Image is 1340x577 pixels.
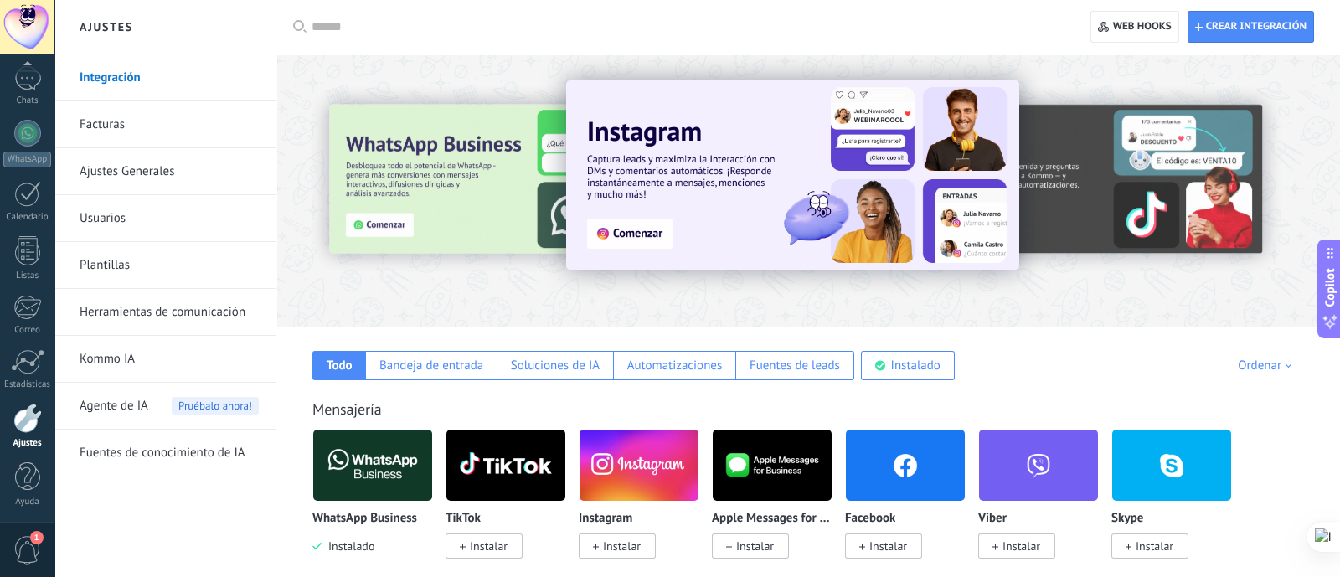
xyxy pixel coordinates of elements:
[1322,268,1338,307] span: Copilot
[80,242,259,289] a: Plantillas
[80,54,259,101] a: Integración
[869,538,907,554] span: Instalar
[54,242,276,289] li: Plantillas
[1111,512,1143,526] p: Skype
[80,383,148,430] span: Agente de IA
[3,379,52,390] div: Estadísticas
[1238,358,1297,374] div: Ordenar
[312,399,382,419] a: Mensajería
[322,538,374,554] span: Instalado
[54,289,276,336] li: Herramientas de comunicación
[327,358,353,374] div: Todo
[80,289,259,336] a: Herramientas de comunicación
[3,438,52,449] div: Ajustes
[379,358,483,374] div: Bandeja de entrada
[446,512,481,526] p: TikTok
[579,512,632,526] p: Instagram
[80,101,259,148] a: Facturas
[1112,425,1231,506] img: skype.png
[736,538,774,554] span: Instalar
[3,212,52,223] div: Calendario
[446,425,565,506] img: logo_main.png
[80,195,259,242] a: Usuarios
[470,538,508,554] span: Instalar
[54,101,276,148] li: Facturas
[54,148,276,195] li: Ajustes Generales
[3,325,52,336] div: Correo
[3,95,52,106] div: Chats
[713,425,832,506] img: logo_main.png
[846,425,965,506] img: facebook.png
[80,148,259,195] a: Ajustes Generales
[845,512,895,526] p: Facebook
[3,497,52,507] div: Ayuda
[80,336,259,383] a: Kommo IA
[978,512,1007,526] p: Viber
[312,512,417,526] p: WhatsApp Business
[979,425,1098,506] img: viber.png
[891,358,941,374] div: Instalado
[54,336,276,383] li: Kommo IA
[1090,11,1178,43] button: Web hooks
[80,430,259,477] a: Fuentes de conocimiento de IA
[627,358,723,374] div: Automatizaciones
[1002,538,1040,554] span: Instalar
[750,358,840,374] div: Fuentes de leads
[3,270,52,281] div: Listas
[511,358,600,374] div: Soluciones de IA
[603,538,641,554] span: Instalar
[1113,20,1172,33] span: Web hooks
[80,383,259,430] a: Agente de IAPruébalo ahora!
[313,425,432,506] img: logo_main.png
[3,152,51,167] div: WhatsApp
[30,531,44,544] span: 1
[712,512,832,526] p: Apple Messages for Business
[1206,20,1306,33] span: Crear integración
[54,195,276,242] li: Usuarios
[329,105,686,254] img: Slide 3
[54,383,276,430] li: Agente de IA
[566,80,1019,270] img: Slide 1
[172,397,259,415] span: Pruébalo ahora!
[54,430,276,476] li: Fuentes de conocimiento de IA
[1136,538,1173,554] span: Instalar
[54,54,276,101] li: Integración
[906,105,1263,254] img: Slide 2
[1188,11,1314,43] button: Crear integración
[580,425,698,506] img: instagram.png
